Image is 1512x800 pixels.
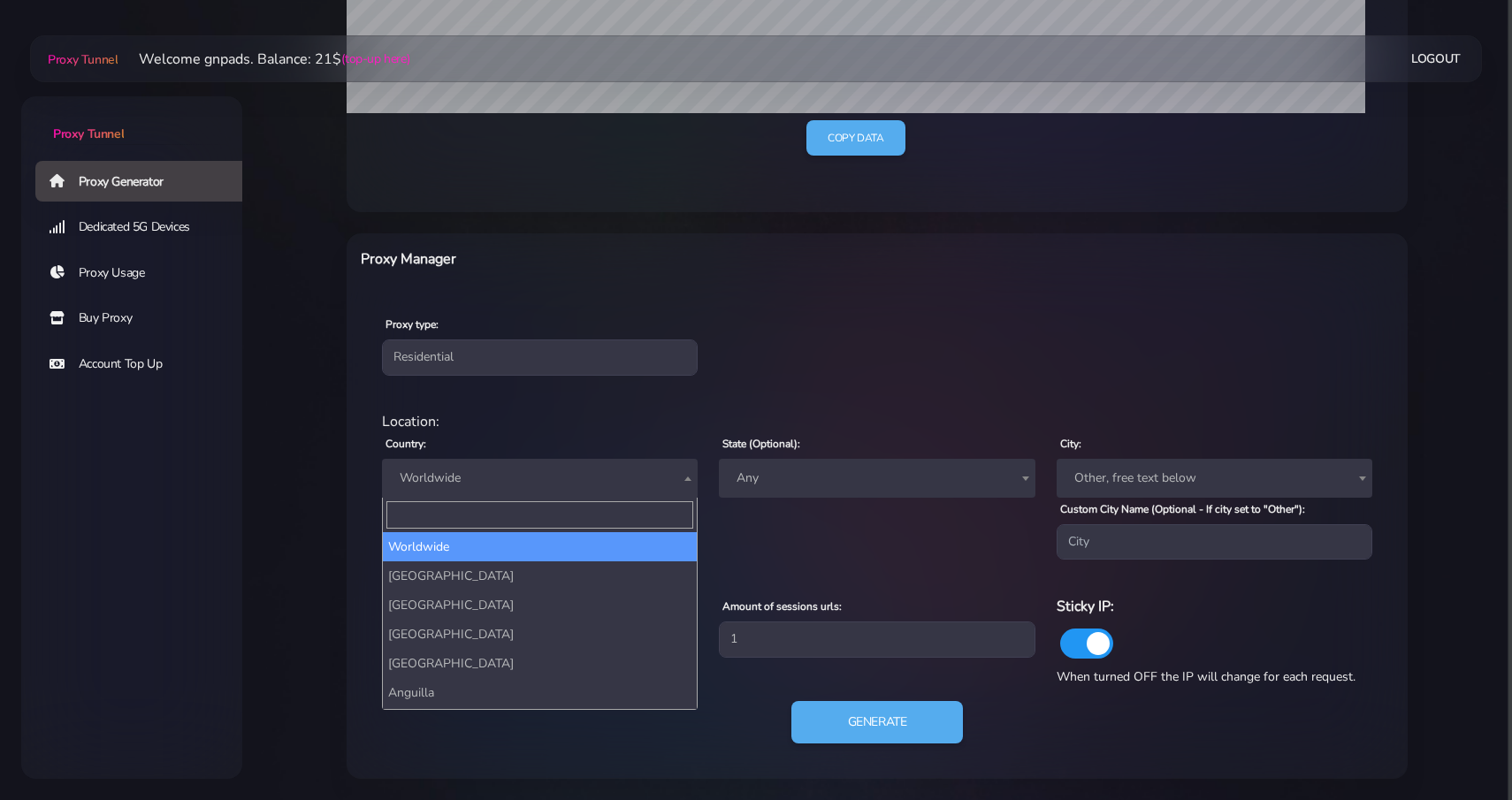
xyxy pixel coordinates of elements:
a: Proxy Usage [35,253,256,293]
li: Worldwide [383,532,697,561]
a: Buy Proxy [35,298,256,339]
h6: Sticky IP: [1057,595,1372,618]
li: [GEOGRAPHIC_DATA] [383,620,697,649]
span: Any [729,466,1024,491]
input: City [1057,524,1372,560]
a: Copy data [806,120,905,156]
a: Dedicated 5G Devices [35,207,256,248]
span: When turned OFF the IP will change for each request. [1057,668,1355,685]
label: Country: [386,436,426,452]
span: Proxy Tunnel [48,51,118,68]
li: [GEOGRAPHIC_DATA] [383,590,697,620]
label: State (Optional): [722,436,800,452]
div: Proxy Settings: [371,574,1383,595]
span: Any [719,459,1035,498]
label: Proxy type: [386,316,439,332]
label: City: [1060,436,1081,452]
li: [GEOGRAPHIC_DATA] [383,561,697,590]
a: Account Top Up [35,344,256,385]
a: Proxy Tunnel [44,45,118,73]
li: [GEOGRAPHIC_DATA] [383,649,697,678]
span: Worldwide [382,459,698,498]
label: Custom City Name (Optional - If city set to "Other"): [1060,501,1305,517]
button: Generate [791,701,964,743]
a: (top-up here) [341,50,409,68]
a: Logout [1411,42,1461,75]
span: Worldwide [393,466,687,491]
li: Anguilla [383,678,697,707]
span: Other, free text below [1067,466,1362,491]
li: [GEOGRAPHIC_DATA] [383,707,697,736]
iframe: Webchat Widget [1426,714,1490,778]
input: Search [386,501,693,529]
a: Proxy Generator [35,161,256,202]
li: Welcome gnpads. Balance: 21$ [118,49,409,70]
span: Other, free text below [1057,459,1372,498]
span: Proxy Tunnel [53,126,124,142]
label: Amount of sessions urls: [722,598,842,614]
div: Location: [371,411,1383,432]
h6: Proxy Manager [361,248,954,270]
a: Proxy Tunnel [21,96,242,143]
